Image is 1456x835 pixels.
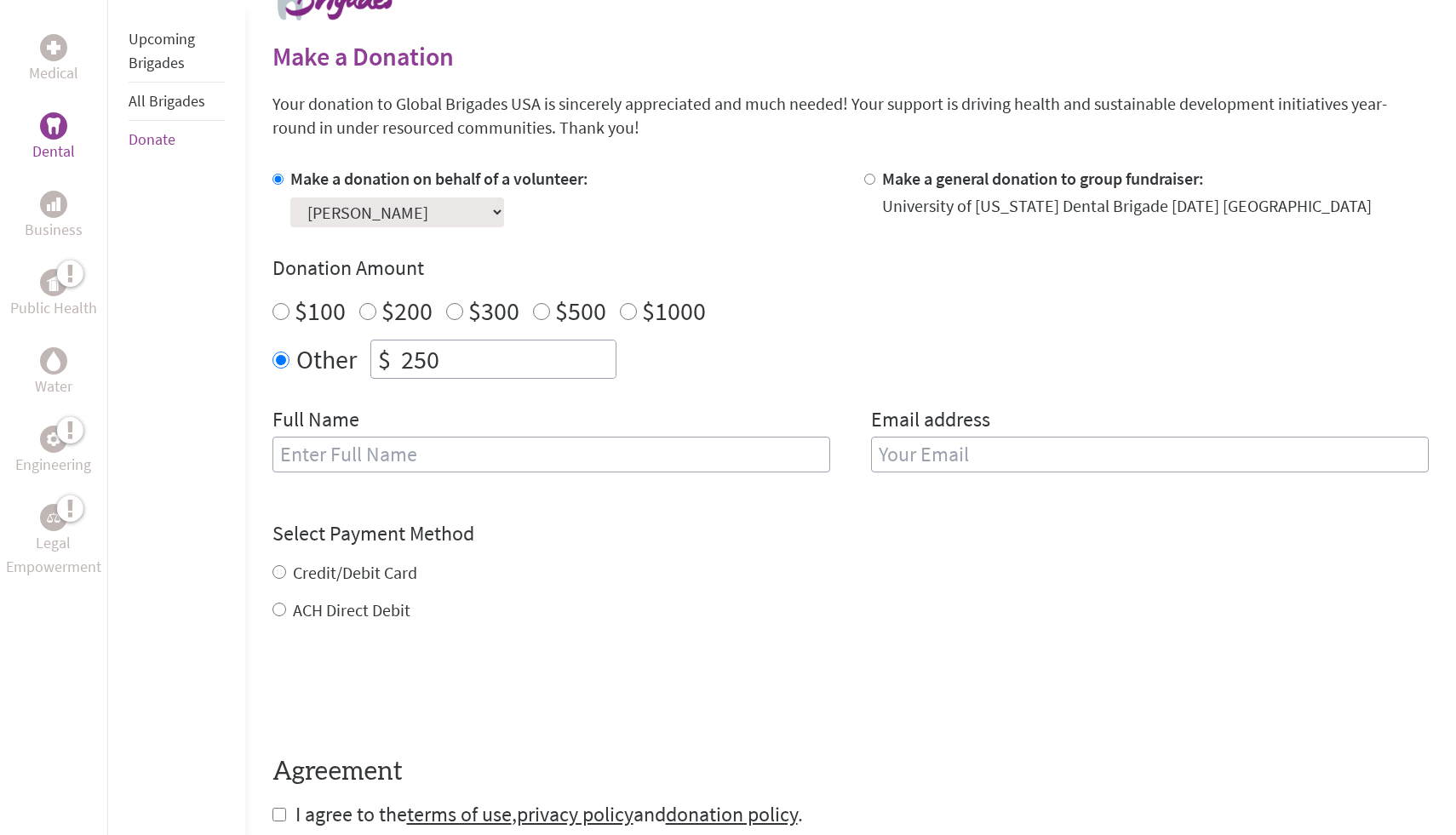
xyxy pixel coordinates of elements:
[272,255,1429,282] h4: Donation Amount
[129,91,205,111] a: All Brigades
[129,129,175,149] a: Donate
[290,168,588,189] label: Make a donation on behalf of a volunteer:
[35,375,72,398] p: Water
[32,140,75,163] p: Dental
[272,656,531,723] iframe: reCAPTCHA
[47,41,60,54] img: Medical
[40,347,67,375] div: Water
[47,432,60,446] img: Engineering
[272,406,359,437] label: Full Name
[272,41,1429,71] h2: Make a Donation
[10,296,97,320] p: Public Health
[293,562,417,583] label: Credit/Debit Card
[29,61,78,85] p: Medical
[3,531,104,579] p: Legal Empowerment
[129,121,225,158] li: Donate
[40,426,67,453] div: Engineering
[295,801,803,827] span: I agree to the , and .
[129,29,195,72] a: Upcoming Brigades
[3,504,104,579] a: Legal EmpowermentLegal Empowerment
[398,340,616,378] input: Enter Amount
[47,512,60,523] img: Legal Empowerment
[129,20,225,83] li: Upcoming Brigades
[272,520,1429,547] h4: Select Payment Method
[272,757,1429,787] h4: Agreement
[871,406,990,437] label: Email address
[882,168,1204,189] label: Make a general donation to group fundraiser:
[15,453,91,477] p: Engineering
[272,437,830,472] input: Enter Full Name
[666,801,798,827] a: donation policy
[882,194,1372,218] div: University of [US_STATE] Dental Brigade [DATE] [GEOGRAPHIC_DATA]
[29,34,78,85] a: MedicalMedical
[32,112,75,163] a: DentalDental
[871,437,1429,472] input: Your Email
[35,347,72,398] a: WaterWater
[129,83,225,121] li: All Brigades
[47,351,60,370] img: Water
[381,295,433,327] label: $200
[272,92,1429,140] p: Your donation to Global Brigades USA is sincerely appreciated and much needed! Your support is dr...
[25,218,83,242] p: Business
[371,340,398,378] div: $
[40,112,67,140] div: Dental
[25,191,83,242] a: BusinessBusiness
[517,801,633,827] a: privacy policy
[407,801,512,827] a: terms of use
[40,34,67,61] div: Medical
[15,426,91,477] a: EngineeringEngineering
[295,295,346,327] label: $100
[40,191,67,218] div: Business
[468,295,519,327] label: $300
[555,295,606,327] label: $500
[40,504,67,531] div: Legal Empowerment
[10,269,97,320] a: Public HealthPublic Health
[47,197,60,211] img: Business
[642,295,706,327] label: $1000
[40,269,67,296] div: Public Health
[293,599,410,621] label: ACH Direct Debit
[47,274,60,291] img: Public Health
[296,340,357,379] label: Other
[47,117,60,134] img: Dental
